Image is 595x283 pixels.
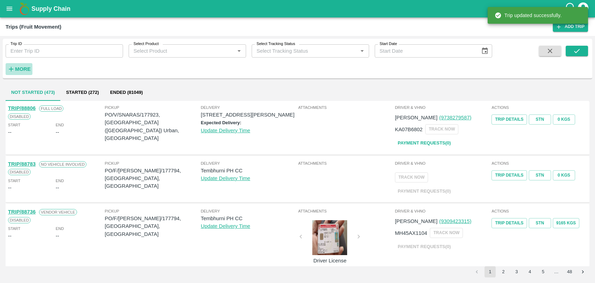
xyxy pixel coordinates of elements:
[201,128,250,133] a: Update Delivery Time
[105,167,201,190] p: PO/F/[PERSON_NAME]/177794, [GEOGRAPHIC_DATA], [GEOGRAPHIC_DATA]
[8,178,20,184] span: Start
[8,184,12,192] div: --
[201,104,297,111] span: Delivery
[31,5,70,12] b: Supply Chain
[60,84,104,101] button: Started (272)
[56,122,64,128] span: End
[8,225,20,232] span: Start
[8,105,36,111] a: TRIP/88806
[235,46,244,55] button: Open
[105,111,201,142] p: PO/V/SNARAS/177923, [GEOGRAPHIC_DATA] ([GEOGRAPHIC_DATA]) Urban, [GEOGRAPHIC_DATA]
[8,113,31,120] span: Disabled
[6,44,123,58] input: Enter Trip ID
[395,104,490,111] span: Driver & VHNo
[39,105,63,112] span: Full Load
[8,161,36,167] a: TRIP/88783
[577,266,588,277] button: Go to next page
[8,217,31,223] span: Disabled
[551,269,562,275] div: …
[524,266,535,277] button: Go to page 4
[537,266,549,277] button: Go to page 5
[511,266,522,277] button: Go to page 3
[553,22,588,32] a: Add Trip
[201,167,297,174] p: Tembhurni PH CC
[17,2,31,16] img: logo
[439,218,471,224] a: (9309423315)
[6,63,32,75] button: More
[201,223,250,229] a: Update Delivery Time
[491,104,587,111] span: Actions
[8,122,20,128] span: Start
[395,160,490,166] span: Driver & VHNo
[201,120,241,125] label: Expected Delivery:
[31,4,565,14] a: Supply Chain
[39,161,86,167] span: No Vehicle Involved
[8,232,12,240] div: --
[439,115,471,120] a: (9738279587)
[10,41,22,47] label: Trip ID
[298,208,394,214] span: Attachments
[565,2,577,15] div: customer-support
[491,208,587,214] span: Actions
[529,218,551,228] a: STN
[529,114,551,125] a: STN
[201,176,250,181] a: Update Delivery Time
[56,128,59,136] div: --
[8,169,31,175] span: Disabled
[56,232,59,240] div: --
[1,1,17,17] button: open drawer
[395,126,422,133] p: KA07B6802
[553,114,575,125] button: 0 Kgs
[498,266,509,277] button: Go to page 2
[201,208,297,214] span: Delivery
[8,209,36,215] a: TRIP/88736
[395,137,453,149] a: Payment Requests(0)
[304,257,356,265] p: Driver License
[6,84,60,101] button: Not Started (473)
[39,209,77,215] span: Vendor Vehicle
[6,22,61,31] div: Trips (Fruit Movement)
[131,46,232,55] input: Select Product
[491,218,527,228] a: Trip Details
[491,114,527,125] a: Trip Details
[529,170,551,180] a: STN
[485,266,496,277] button: page 1
[495,9,562,22] div: Trip updated successfully.
[134,41,159,47] label: Select Product
[478,44,491,58] button: Choose date
[257,41,295,47] label: Select Tracking Status
[56,225,64,232] span: End
[298,104,394,111] span: Attachments
[395,115,437,120] span: [PERSON_NAME]
[105,104,201,111] span: Pickup
[380,41,397,47] label: Start Date
[105,160,201,166] span: Pickup
[491,170,527,180] a: Trip Details
[201,111,297,119] p: [STREET_ADDRESS][PERSON_NAME]
[105,208,201,214] span: Pickup
[105,215,201,238] p: PO/F/[PERSON_NAME]/177794, [GEOGRAPHIC_DATA], [GEOGRAPHIC_DATA]
[395,218,437,224] span: [PERSON_NAME]
[201,215,297,222] p: Tembhurni PH CC
[375,44,475,58] input: Start Date
[56,178,64,184] span: End
[577,1,589,16] div: account of current user
[395,208,490,214] span: Driver & VHNo
[15,66,31,72] strong: More
[553,170,575,180] button: 0 Kgs
[201,160,297,166] span: Delivery
[395,229,427,237] p: MH45AX1104
[56,184,59,192] div: --
[105,84,148,101] button: Ended (81049)
[358,46,367,55] button: Open
[564,266,575,277] button: Go to page 48
[254,46,346,55] input: Select Tracking Status
[8,128,12,136] div: --
[298,160,394,166] span: Attachments
[470,266,589,277] nav: pagination navigation
[491,160,587,166] span: Actions
[553,218,579,228] button: 9165 Kgs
